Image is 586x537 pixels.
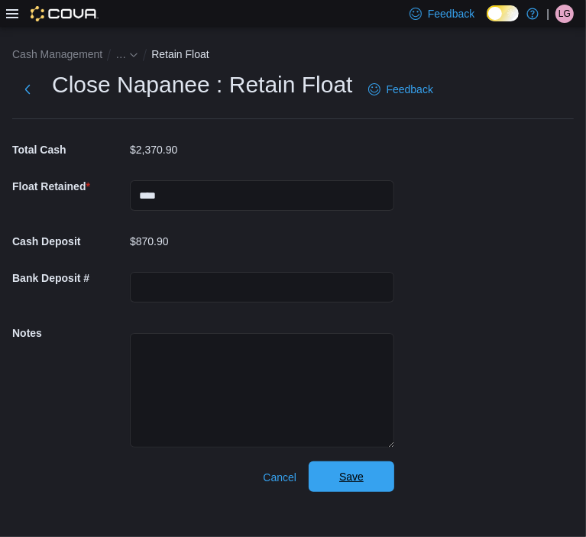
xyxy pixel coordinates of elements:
img: Cova [31,6,99,21]
input: Dark Mode [487,5,519,21]
button: Retain Float [151,48,209,60]
span: Feedback [387,82,433,97]
button: Next [12,74,43,105]
span: See collapsed breadcrumbs [115,48,126,60]
button: Cash Management [12,48,102,60]
button: Save [309,461,394,492]
span: LG [558,5,571,23]
h1: Close Napanee : Retain Float [52,70,353,100]
span: Feedback [428,6,474,21]
h5: Float Retained [12,171,127,202]
h5: Notes [12,318,127,348]
a: Feedback [362,74,439,105]
p: $870.90 [130,235,169,247]
span: Cancel [263,470,296,485]
h5: Total Cash [12,134,127,165]
div: Lucas Grinnell [555,5,574,23]
nav: An example of EuiBreadcrumbs [12,45,574,66]
p: | [546,5,549,23]
svg: - Clicking this button will toggle a popover dialog. [129,50,138,60]
h5: Bank Deposit # [12,263,127,293]
p: $2,370.90 [130,144,177,156]
button: See collapsed breadcrumbs - Clicking this button will toggle a popover dialog. [115,48,138,60]
span: Save [339,469,364,484]
button: Cancel [257,462,303,493]
h5: Cash Deposit [12,226,127,257]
